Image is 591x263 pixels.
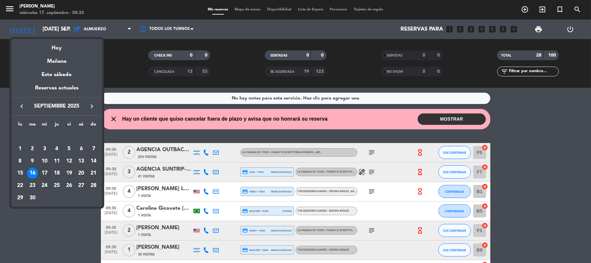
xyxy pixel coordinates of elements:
[76,168,87,179] div: 20
[51,167,63,179] td: 18 de septiembre de 2025
[75,179,88,192] td: 27 de septiembre de 2025
[76,156,87,167] div: 13
[38,143,51,155] td: 3 de septiembre de 2025
[39,143,50,154] div: 3
[64,156,75,167] div: 12
[51,143,62,154] div: 4
[63,179,75,192] td: 26 de septiembre de 2025
[51,168,62,179] div: 18
[88,143,99,154] div: 7
[27,156,38,167] div: 9
[87,155,100,167] td: 14 de septiembre de 2025
[14,179,26,192] td: 22 de septiembre de 2025
[28,102,86,111] span: septiembre 2025
[15,143,26,154] div: 1
[26,167,39,179] td: 16 de septiembre de 2025
[26,143,39,155] td: 2 de septiembre de 2025
[64,180,75,191] div: 26
[14,130,100,143] td: SEP.
[51,121,63,131] th: jueves
[39,180,50,191] div: 24
[26,155,39,167] td: 9 de septiembre de 2025
[63,121,75,131] th: viernes
[87,179,100,192] td: 28 de septiembre de 2025
[64,168,75,179] div: 19
[16,102,28,111] button: keyboard_arrow_left
[27,192,38,204] div: 30
[75,121,88,131] th: sábado
[76,143,87,154] div: 6
[11,52,102,66] div: Mañana
[14,143,26,155] td: 1 de septiembre de 2025
[14,121,26,131] th: lunes
[14,167,26,179] td: 15 de septiembre de 2025
[14,155,26,167] td: 8 de septiembre de 2025
[15,192,26,204] div: 29
[11,39,102,52] div: Hoy
[64,143,75,154] div: 5
[76,180,87,191] div: 27
[26,121,39,131] th: martes
[27,143,38,154] div: 2
[39,156,50,167] div: 10
[51,143,63,155] td: 4 de septiembre de 2025
[38,179,51,192] td: 24 de septiembre de 2025
[15,168,26,179] div: 15
[88,168,99,179] div: 21
[26,192,39,204] td: 30 de septiembre de 2025
[63,167,75,179] td: 19 de septiembre de 2025
[87,121,100,131] th: domingo
[38,121,51,131] th: miércoles
[75,143,88,155] td: 6 de septiembre de 2025
[26,179,39,192] td: 23 de septiembre de 2025
[39,168,50,179] div: 17
[75,167,88,179] td: 20 de septiembre de 2025
[18,102,26,110] i: keyboard_arrow_left
[63,143,75,155] td: 5 de septiembre de 2025
[11,84,102,97] div: Reservas actuales
[14,192,26,204] td: 29 de septiembre de 2025
[86,102,98,111] button: keyboard_arrow_right
[87,143,100,155] td: 7 de septiembre de 2025
[38,155,51,167] td: 10 de septiembre de 2025
[38,167,51,179] td: 17 de septiembre de 2025
[11,66,102,84] div: Este sábado
[51,179,63,192] td: 25 de septiembre de 2025
[27,180,38,191] div: 23
[51,155,63,167] td: 11 de septiembre de 2025
[87,167,100,179] td: 21 de septiembre de 2025
[63,155,75,167] td: 12 de septiembre de 2025
[51,180,62,191] div: 25
[88,180,99,191] div: 28
[51,156,62,167] div: 11
[27,168,38,179] div: 16
[15,156,26,167] div: 8
[15,180,26,191] div: 22
[88,156,99,167] div: 14
[88,102,96,110] i: keyboard_arrow_right
[75,155,88,167] td: 13 de septiembre de 2025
